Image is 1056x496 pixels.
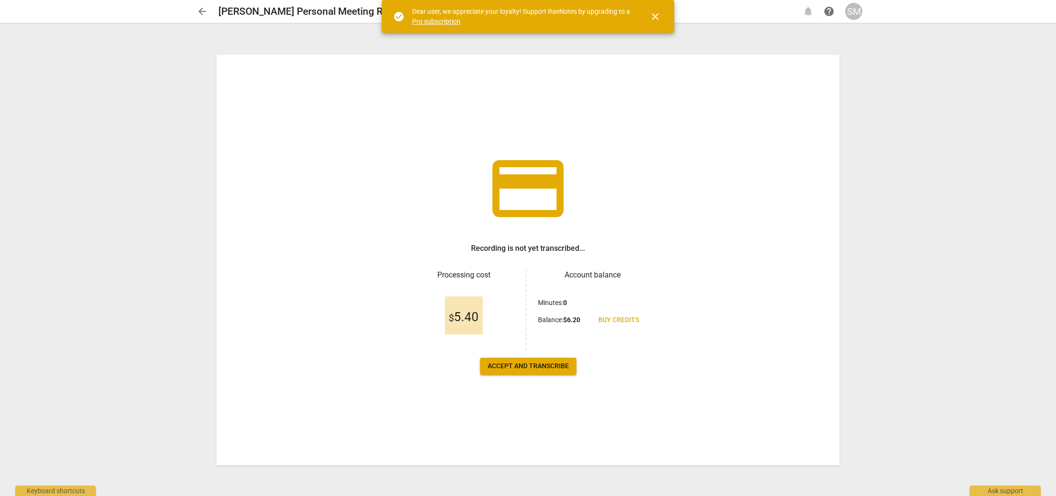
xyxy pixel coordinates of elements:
[970,486,1041,496] div: Ask support
[820,3,838,20] a: Help
[598,315,639,325] span: Buy credits
[485,146,571,231] span: credit_card
[218,6,403,18] h2: [PERSON_NAME] Personal Meeting Room
[480,358,576,375] button: Accept and transcribe
[650,11,661,22] span: close
[823,6,835,17] span: help
[412,7,632,26] div: Dear user, we appreciate your loyalty! Support RaeNotes by upgrading to a
[197,6,208,17] span: arrow_back
[845,3,862,20] button: SM
[538,269,647,281] h3: Account balance
[538,315,580,325] p: Balance :
[15,486,96,496] div: Keyboard shortcuts
[644,5,667,28] button: Close
[563,299,567,306] b: 0
[449,312,454,324] span: $
[488,362,569,371] span: Accept and transcribe
[449,310,479,324] span: 5.40
[591,312,647,329] a: Buy credits
[538,298,567,308] p: Minutes :
[393,11,405,22] span: check_circle
[563,316,580,324] b: $ 6.20
[409,269,518,281] h3: Processing cost
[471,243,585,254] h3: Recording is not yet transcribed...
[412,18,461,25] a: Pro subscription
